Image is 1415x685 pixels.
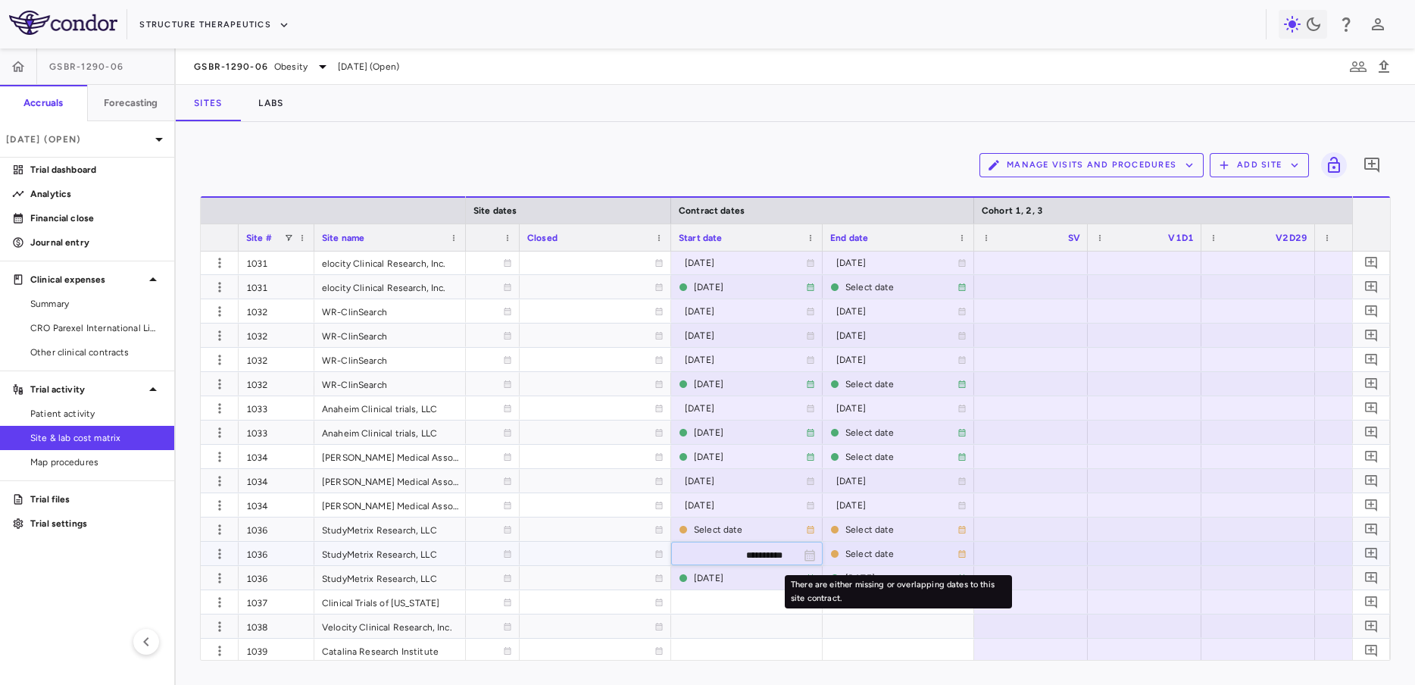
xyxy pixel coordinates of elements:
[176,85,240,121] button: Sites
[322,233,364,243] span: Site name
[685,469,806,493] div: [DATE]
[30,187,162,201] p: Analytics
[314,372,466,396] div: WR-ClinSearch
[1361,592,1382,612] button: Add comment
[239,518,314,541] div: 1036
[1364,522,1379,536] svg: Add comment
[679,205,745,216] span: Contract dates
[836,299,957,324] div: [DATE]
[1361,422,1382,443] button: Add comment
[694,445,806,469] div: [DATE]
[239,542,314,565] div: 1036
[1361,543,1382,564] button: Add comment
[1364,401,1379,415] svg: Add comment
[836,324,957,348] div: [DATE]
[694,275,806,299] div: [DATE]
[1364,304,1379,318] svg: Add comment
[845,445,957,469] div: Select date
[23,96,63,110] h6: Accruals
[679,421,815,443] span: This is the current site contract.
[1364,377,1379,391] svg: Add comment
[30,273,144,286] p: Clinical expenses
[679,567,815,589] span: This is the current site contract.
[830,543,967,565] span: There are either missing or overlapping dates to this site contract.
[30,407,162,421] span: Patient activity
[1361,325,1382,346] button: Add comment
[845,421,957,445] div: Select date
[1361,568,1382,588] button: Add comment
[845,372,957,396] div: Select date
[1364,498,1379,512] svg: Add comment
[1363,156,1381,174] svg: Add comment
[314,469,466,493] div: [PERSON_NAME] Medical Associates Inc.
[49,61,123,73] span: GSBR-1290-06
[1361,374,1382,394] button: Add comment
[338,60,399,74] span: [DATE] (Open)
[685,251,806,275] div: [DATE]
[314,421,466,444] div: Anaheim Clinical trials, LLC
[1364,328,1379,342] svg: Add comment
[1364,352,1379,367] svg: Add comment
[30,236,162,249] p: Journal entry
[30,211,162,225] p: Financial close
[239,445,314,468] div: 1034
[679,446,815,468] span: This is the current site contract.
[836,396,957,421] div: [DATE]
[830,518,967,540] span: There are either missing or overlapping dates to this site contract.
[1364,474,1379,488] svg: Add comment
[1361,277,1382,297] button: Add comment
[1276,233,1307,243] span: V2D29
[30,297,162,311] span: Summary
[830,373,967,395] span: This is the current site contract.
[1361,495,1382,515] button: Add comment
[30,455,162,469] span: Map procedures
[694,372,806,396] div: [DATE]
[1364,280,1379,294] svg: Add comment
[1361,252,1382,273] button: Add comment
[836,493,957,518] div: [DATE]
[685,299,806,324] div: [DATE]
[6,133,150,146] p: [DATE] (Open)
[314,251,466,274] div: elocity Clinical Research, Inc.
[239,590,314,614] div: 1037
[30,383,144,396] p: Trial activity
[1364,546,1379,561] svg: Add comment
[830,421,967,443] span: This is the current site contract.
[845,542,957,566] div: Select date
[314,275,466,299] div: elocity Clinical Research, Inc.
[194,61,268,73] span: GSBR-1290-06
[239,348,314,371] div: 1032
[30,493,162,506] p: Trial files
[830,276,967,298] span: This is the current site contract.
[30,321,162,335] span: CRO Parexel International Limited
[314,542,466,565] div: StudyMetrix Research, LLC
[314,299,466,323] div: WR-ClinSearch
[239,639,314,662] div: 1039
[694,518,806,542] div: Select date
[982,205,1043,216] span: Cohort 1, 2, 3
[314,518,466,541] div: StudyMetrix Research, LLC
[679,373,815,395] span: This is the current site contract.
[527,233,558,243] span: Closed
[473,205,517,216] span: Site dates
[239,396,314,420] div: 1033
[239,251,314,274] div: 1031
[30,431,162,445] span: Site & lab cost matrix
[239,299,314,323] div: 1032
[240,85,301,121] button: Labs
[314,324,466,347] div: WR-ClinSearch
[1361,398,1382,418] button: Add comment
[1361,349,1382,370] button: Add comment
[104,96,158,110] h6: Forecasting
[30,346,162,359] span: Other clinical contracts
[1210,153,1309,177] button: Add Site
[685,324,806,348] div: [DATE]
[314,396,466,420] div: Anaheim Clinical trials, LLC
[679,233,723,243] span: Start date
[1364,255,1379,270] svg: Add comment
[979,153,1204,177] button: Manage Visits and Procedures
[1364,619,1379,633] svg: Add comment
[830,446,967,468] span: This is the current site contract.
[1364,571,1379,585] svg: Add comment
[314,348,466,371] div: WR-ClinSearch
